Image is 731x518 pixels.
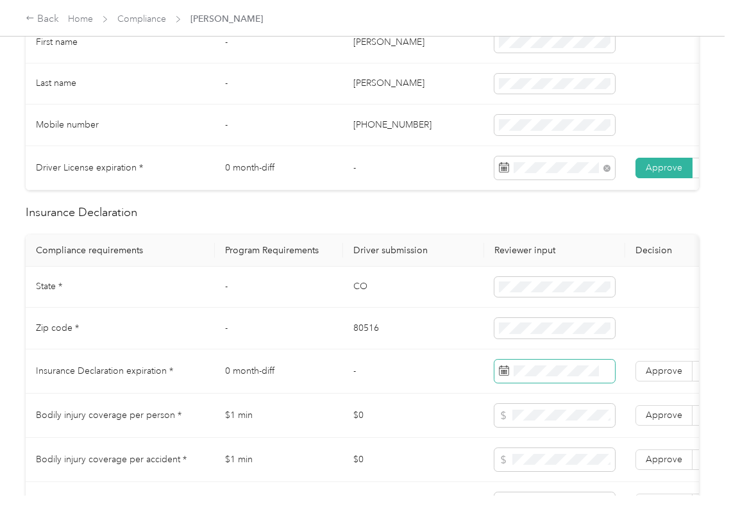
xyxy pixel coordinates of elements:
[36,454,187,465] span: Bodily injury coverage per accident *
[26,308,215,349] td: Zip code *
[26,349,215,394] td: Insurance Declaration expiration *
[343,308,484,349] td: 80516
[26,235,215,267] th: Compliance requirements
[36,322,79,333] span: Zip code *
[36,281,62,292] span: State *
[646,454,682,465] span: Approve
[36,78,76,88] span: Last name
[36,365,173,376] span: Insurance Declaration expiration *
[343,267,484,308] td: CO
[215,104,343,146] td: -
[215,146,343,190] td: 0 month-diff
[26,22,215,63] td: First name
[215,349,343,394] td: 0 month-diff
[26,394,215,438] td: Bodily injury coverage per person *
[646,410,682,421] span: Approve
[36,410,181,421] span: Bodily injury coverage per person *
[215,22,343,63] td: -
[646,365,682,376] span: Approve
[343,235,484,267] th: Driver submission
[343,438,484,482] td: $0
[343,22,484,63] td: [PERSON_NAME]
[215,308,343,349] td: -
[26,146,215,190] td: Driver License expiration *
[36,37,78,47] span: First name
[343,146,484,190] td: -
[343,394,484,438] td: $0
[215,267,343,308] td: -
[343,349,484,394] td: -
[215,394,343,438] td: $1 min
[215,63,343,105] td: -
[26,63,215,105] td: Last name
[215,438,343,482] td: $1 min
[26,12,59,27] div: Back
[36,119,99,130] span: Mobile number
[215,235,343,267] th: Program Requirements
[68,13,93,24] a: Home
[26,204,699,221] h2: Insurance Declaration
[646,162,682,173] span: Approve
[117,13,166,24] a: Compliance
[26,104,215,146] td: Mobile number
[36,162,143,173] span: Driver License expiration *
[659,446,731,518] iframe: Everlance-gr Chat Button Frame
[484,235,625,267] th: Reviewer input
[190,12,263,26] span: [PERSON_NAME]
[343,104,484,146] td: [PHONE_NUMBER]
[343,63,484,105] td: [PERSON_NAME]
[26,267,215,308] td: State *
[26,438,215,482] td: Bodily injury coverage per accident *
